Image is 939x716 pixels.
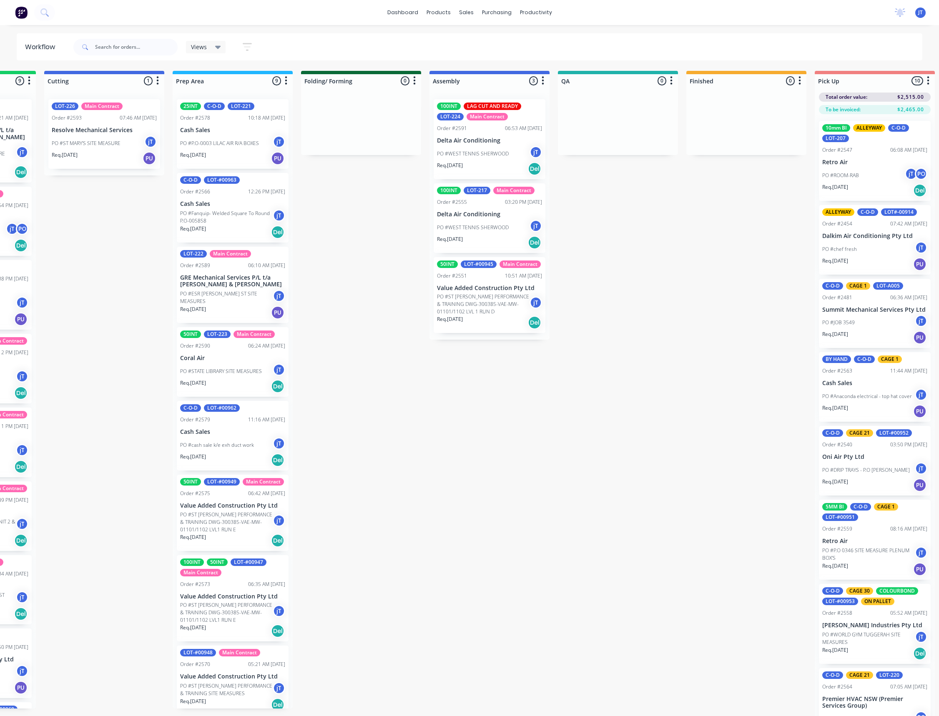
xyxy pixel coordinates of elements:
[248,342,285,350] div: 06:24 AM [DATE]
[822,429,843,437] div: C-O-D
[822,671,843,679] div: C-O-D
[876,587,918,595] div: COLOURBOND
[422,6,455,19] div: products
[530,220,542,232] div: jT
[180,511,273,533] p: PO #ST [PERSON_NAME] PERFORMANCE & TRAINING DWG-300385-VAE-MW-01101/1102 LVL1 RUN E
[180,355,285,362] p: Coral Air
[822,404,848,412] p: Req. [DATE]
[822,355,851,363] div: BY HAND
[822,453,927,461] p: Oni Air Pty Ltd
[437,272,467,280] div: Order #2551
[52,114,82,122] div: Order #2593
[180,151,206,159] p: Req. [DATE]
[822,562,848,570] p: Req. [DATE]
[819,205,931,275] div: ALLEYWAYC-O-DLOT#-00914Order #245407:42 AM [DATE]Dalkim Air Conditioning Pty LtdPO #chef freshjTR...
[530,146,542,158] div: jT
[383,6,422,19] a: dashboard
[461,260,497,268] div: LOT-#00945
[180,649,216,656] div: LOT-#00948
[271,534,284,547] div: Del
[913,258,926,271] div: PU
[846,429,873,437] div: CAGE 21
[822,547,915,562] p: PO #P.O 0346 SITE MEASURE PLENUM BOX'S
[915,388,927,401] div: jT
[180,103,201,110] div: 25INT
[233,330,275,338] div: Main Contract
[177,99,289,169] div: 25INTC-O-DLOT-221Order #257810:18 AM [DATE]Cash SalesPO #P.O-0003 LILAC AIR R/A BOXESjTReq.[DATE]PU
[16,370,28,383] div: jT
[528,316,541,329] div: Del
[273,605,285,617] div: jT
[913,647,926,660] div: Del
[180,441,254,449] p: PO #cash sale k/e exh duct work
[822,306,927,313] p: Summit Mechanical Services Pty Ltd
[16,146,28,158] div: jT
[822,503,847,511] div: 5MM BI
[248,490,285,497] div: 06:42 AM [DATE]
[905,168,917,180] div: jT
[180,404,201,412] div: C-O-D
[822,124,850,132] div: 10mm BI
[25,42,59,52] div: Workflow
[180,698,206,705] p: Req. [DATE]
[857,208,878,216] div: C-O-D
[273,514,285,527] div: jT
[52,103,78,110] div: LOT-226
[819,584,931,664] div: C-O-DCAGE 30COLOURBONDLOT-#00953ON PALLETOrder #255805:52 AM [DATE][PERSON_NAME] Industries Pty L...
[204,330,231,338] div: LOT-223
[180,176,201,184] div: C-O-D
[243,478,284,486] div: Main Contract
[822,159,927,166] p: Retro Air
[822,646,848,654] p: Req. [DATE]
[478,6,516,19] div: purchasing
[143,152,156,165] div: PU
[455,6,478,19] div: sales
[822,598,858,605] div: LOT-#00953
[822,208,854,216] div: ALLEYWAY
[897,93,924,101] span: $2,515.00
[437,260,458,268] div: 50INT
[915,241,927,254] div: jT
[14,386,28,400] div: Del
[505,125,542,132] div: 06:53 AM [DATE]
[180,593,285,600] p: Value Added Construction Pty Ltd
[437,137,542,144] p: Delta Air Conditioning
[271,225,284,239] div: Del
[180,558,204,566] div: 100INT
[915,168,927,180] div: PO
[180,416,210,423] div: Order #2579
[437,187,461,194] div: 100INT
[144,135,157,148] div: jT
[890,220,927,228] div: 07:42 AM [DATE]
[248,581,285,588] div: 06:35 AM [DATE]
[180,581,210,588] div: Order #2573
[437,198,467,206] div: Order #2555
[437,224,509,231] p: PO #WEST TENNIS SHERWOOD
[819,121,931,201] div: 10mm BIALLEYWAYC-O-DLOT-207Order #254706:08 AM [DATE]Retro AirPO #ROOM-RABjTPOReq.[DATE]Del
[874,503,898,511] div: CAGE 1
[434,257,545,333] div: 50INTLOT-#00945Main ContractOrder #255110:51 AM [DATE]Value Added Construction Pty LtdPO #ST [PER...
[271,152,284,165] div: PU
[822,513,858,521] div: LOT-#00951
[915,315,927,327] div: jT
[14,165,28,179] div: Del
[822,466,910,474] p: PO #DRIP TRAYS - P.O [PERSON_NAME]
[846,671,873,679] div: CAGE 21
[16,444,28,456] div: jT
[16,665,28,677] div: jT
[822,441,852,448] div: Order #2540
[273,135,285,148] div: jT
[850,503,871,511] div: C-O-D
[505,272,542,280] div: 10:51 AM [DATE]
[437,113,464,120] div: LOT-224
[913,331,926,344] div: PU
[437,211,542,218] p: Delta Air Conditioning
[180,210,273,225] p: PO #Fanquip- Welded Square To Round P.O-005858
[890,441,927,448] div: 03:50 PM [DATE]
[271,624,284,638] div: Del
[180,428,285,436] p: Cash Sales
[822,294,852,301] div: Order #2481
[819,500,931,580] div: 5MM BIC-O-DCAGE 1LOT-#00951Order #255908:16 AM [DATE]Retro AirPO #P.O 0346 SITE MEASURE PLENUM BO...
[16,591,28,603] div: jT
[890,146,927,154] div: 06:08 AM [DATE]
